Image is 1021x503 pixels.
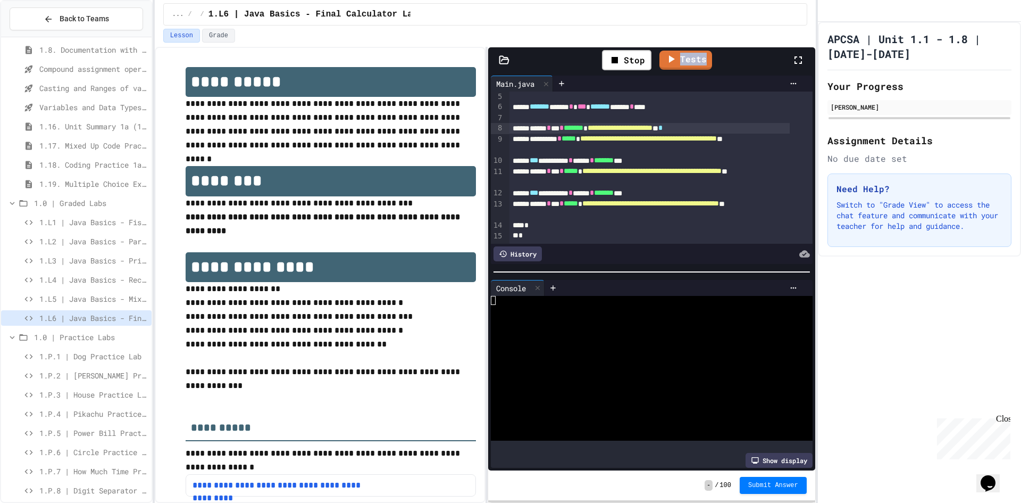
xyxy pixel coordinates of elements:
div: 7 [491,113,504,123]
span: 1.L6 | Java Basics - Final Calculator Lab [208,8,418,21]
button: Submit Answer [740,477,807,494]
div: 13 [491,199,504,221]
span: Back to Teams [60,13,109,24]
span: 1.L1 | Java Basics - Fish Lab [39,217,147,228]
span: 1.P.2 | [PERSON_NAME] Practice Lab [39,370,147,381]
iframe: chat widget [933,414,1010,459]
div: 14 [491,220,504,231]
span: 1.P.5 | Power Bill Practice Lab [39,427,147,439]
h2: Your Progress [827,79,1011,94]
span: 1.0 | Practice Labs [34,332,147,343]
div: 9 [491,134,504,156]
a: Tests [659,51,712,70]
span: 1.0 | Graded Labs [34,197,147,209]
span: Casting and Ranges of variables - Quiz [39,83,147,94]
div: No due date set [827,152,1011,165]
div: Main.java [491,78,540,89]
div: Show display [746,453,813,468]
div: 6 [491,102,504,112]
span: 1.L3 | Java Basics - Printing Code Lab [39,255,147,266]
span: - [705,480,713,491]
button: Grade [202,29,235,43]
p: Switch to "Grade View" to access the chat feature and communicate with your teacher for help and ... [836,200,1002,232]
h1: APCSA | Unit 1.1 - 1.8 | [DATE]-[DATE] [827,31,1011,61]
iframe: chat widget [976,460,1010,492]
button: Lesson [163,29,200,43]
span: 1.L4 | Java Basics - Rectangle Lab [39,274,147,285]
span: 1.P.4 | Pikachu Practice Lab [39,408,147,419]
span: 1.P.3 | House Practice Lab [39,389,147,400]
span: ... [172,10,184,19]
div: 5 [491,92,504,102]
span: 1.P.6 | Circle Practice Lab [39,447,147,458]
span: 1.P.1 | Dog Practice Lab [39,351,147,362]
div: 10 [491,155,504,166]
span: 1.8. Documentation with Comments and Preconditions [39,44,147,55]
span: 1.P.7 | How Much Time Practice Lab [39,466,147,477]
span: 1.19. Multiple Choice Exercises for Unit 1a (1.1-1.6) [39,178,147,189]
span: 1.17. Mixed Up Code Practice 1.1-1.6 [39,140,147,151]
span: 1.L6 | Java Basics - Final Calculator Lab [39,312,147,324]
span: 1.L5 | Java Basics - Mixed Number Lab [39,293,147,304]
div: Console [491,280,545,296]
div: Main.java [491,76,553,92]
span: 1.16. Unit Summary 1a (1.1-1.6) [39,121,147,132]
span: / [200,10,204,19]
span: 1.L2 | Java Basics - Paragraphs Lab [39,236,147,247]
span: 100 [719,481,731,490]
span: 1.18. Coding Practice 1a (1.1-1.6) [39,159,147,170]
div: 15 [491,231,504,242]
button: Back to Teams [10,7,143,30]
span: / [715,481,718,490]
span: / [188,10,191,19]
h2: Assignment Details [827,133,1011,148]
div: 8 [491,123,504,134]
div: 12 [491,188,504,199]
span: Compound assignment operators - Quiz [39,63,147,75]
span: 1.P.8 | Digit Separator Practice Lab [39,485,147,496]
div: Console [491,283,531,294]
div: 11 [491,167,504,188]
span: Submit Answer [748,481,798,490]
div: History [493,246,542,261]
div: Stop [602,50,651,70]
span: Variables and Data Types - Quiz [39,102,147,113]
h3: Need Help? [836,183,1002,195]
div: Chat with us now!Close [4,4,73,68]
div: [PERSON_NAME] [831,102,1008,112]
